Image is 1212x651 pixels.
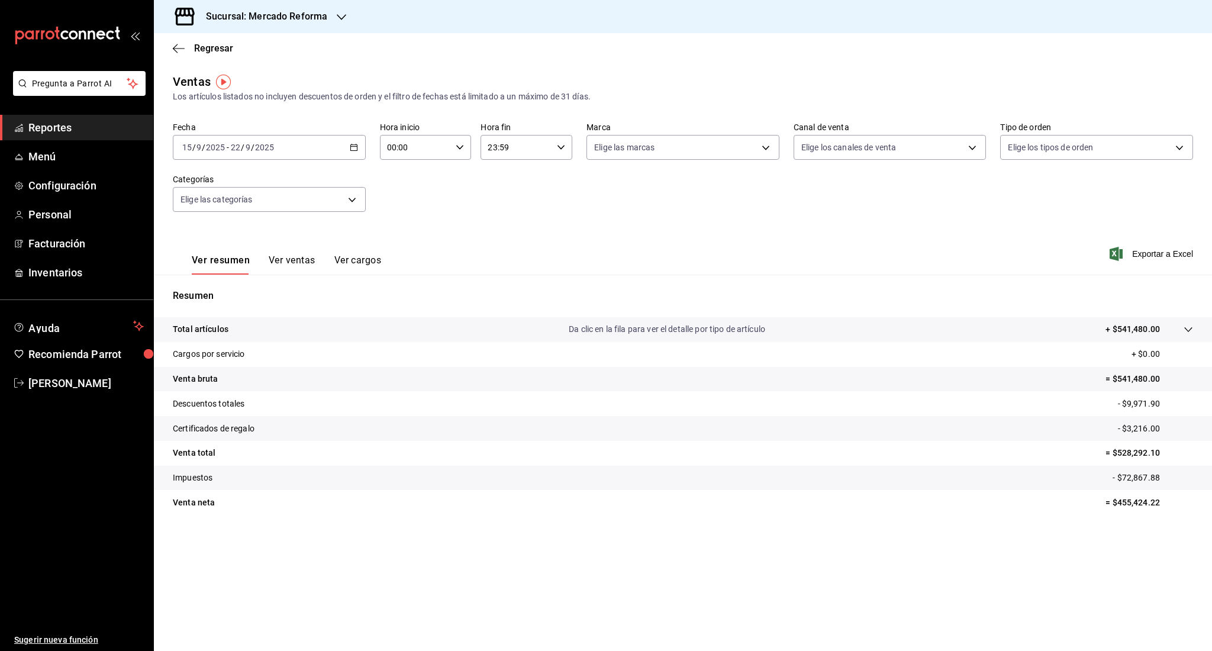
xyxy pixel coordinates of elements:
p: Da clic en la fila para ver el detalle por tipo de artículo [569,323,765,336]
span: Recomienda Parrot [28,346,144,362]
p: Venta bruta [173,373,218,385]
p: - $72,867.88 [1113,472,1193,484]
span: Elige las categorías [180,194,253,205]
p: Certificados de regalo [173,423,254,435]
label: Hora fin [481,123,572,131]
p: Impuestos [173,472,212,484]
label: Tipo de orden [1000,123,1193,131]
label: Fecha [173,123,366,131]
button: Ver cargos [334,254,382,275]
input: ---- [254,143,275,152]
p: Resumen [173,289,1193,303]
span: / [192,143,196,152]
button: Ver resumen [192,254,250,275]
span: Sugerir nueva función [14,634,144,646]
p: Venta total [173,447,215,459]
span: Elige los tipos de orden [1008,141,1093,153]
span: Menú [28,149,144,165]
p: Venta neta [173,497,215,509]
button: Exportar a Excel [1112,247,1193,261]
h3: Sucursal: Mercado Reforma [196,9,327,24]
p: - $9,971.90 [1118,398,1193,410]
img: Tooltip marker [216,75,231,89]
span: Regresar [194,43,233,54]
label: Categorías [173,175,366,183]
button: Pregunta a Parrot AI [13,71,146,96]
span: Elige las marcas [594,141,655,153]
p: = $528,292.10 [1105,447,1193,459]
input: -- [245,143,251,152]
span: Elige los canales de venta [801,141,896,153]
a: Pregunta a Parrot AI [8,86,146,98]
span: / [202,143,205,152]
label: Marca [586,123,779,131]
p: Cargos por servicio [173,348,245,360]
span: Configuración [28,178,144,194]
input: -- [196,143,202,152]
span: Reportes [28,120,144,136]
span: Ayuda [28,319,128,333]
span: Facturación [28,236,144,252]
p: = $455,424.22 [1105,497,1193,509]
button: Ver ventas [269,254,315,275]
span: Pregunta a Parrot AI [32,78,127,90]
input: -- [230,143,241,152]
button: open_drawer_menu [130,31,140,40]
span: / [241,143,244,152]
label: Hora inicio [380,123,472,131]
div: navigation tabs [192,254,381,275]
div: Ventas [173,73,211,91]
p: - $3,216.00 [1118,423,1193,435]
p: Total artículos [173,323,228,336]
p: + $541,480.00 [1105,323,1160,336]
p: + $0.00 [1132,348,1193,360]
input: ---- [205,143,225,152]
div: Los artículos listados no incluyen descuentos de orden y el filtro de fechas está limitado a un m... [173,91,1193,103]
button: Regresar [173,43,233,54]
input: -- [182,143,192,152]
span: Personal [28,207,144,223]
span: [PERSON_NAME] [28,375,144,391]
p: Descuentos totales [173,398,244,410]
span: / [251,143,254,152]
p: = $541,480.00 [1105,373,1193,385]
span: - [227,143,229,152]
span: Inventarios [28,265,144,281]
label: Canal de venta [794,123,987,131]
